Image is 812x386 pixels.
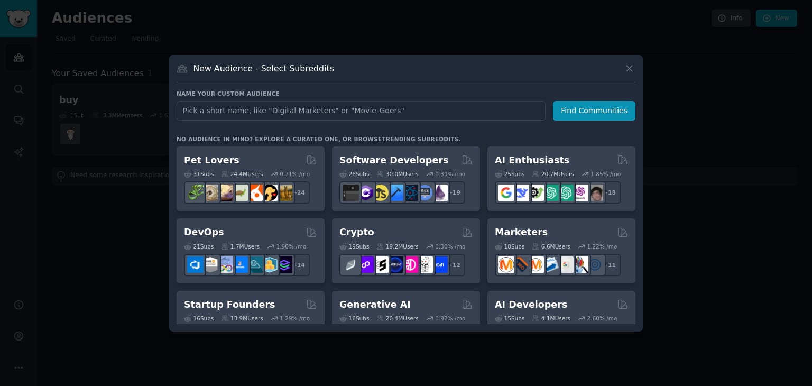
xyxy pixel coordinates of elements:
img: csharp [357,185,374,201]
img: 0xPolygon [357,256,374,273]
img: elixir [431,185,448,201]
img: turtle [232,185,248,201]
h2: DevOps [184,226,224,239]
div: 19 Sub s [339,243,369,250]
h2: Crypto [339,226,374,239]
img: AskComputerScience [417,185,433,201]
img: Emailmarketing [542,256,559,273]
h2: Startup Founders [184,298,275,311]
img: leopardgeckos [217,185,233,201]
div: 13.9M Users [221,315,263,322]
img: content_marketing [498,256,514,273]
h2: Marketers [495,226,548,239]
div: No audience in mind? Explore a curated one, or browse . [177,135,461,143]
div: 1.90 % /mo [276,243,307,250]
img: reactnative [402,185,418,201]
div: 26 Sub s [339,170,369,178]
img: azuredevops [187,256,204,273]
img: chatgpt_prompts_ [557,185,574,201]
h2: Pet Lovers [184,154,239,167]
div: 25 Sub s [495,170,524,178]
img: ethstaker [372,256,389,273]
img: Docker_DevOps [217,256,233,273]
div: 0.92 % /mo [435,315,465,322]
div: 15 Sub s [495,315,524,322]
img: AWS_Certified_Experts [202,256,218,273]
h2: AI Enthusiasts [495,154,569,167]
h2: AI Developers [495,298,567,311]
div: 1.85 % /mo [590,170,621,178]
img: MarketingResearch [572,256,588,273]
a: trending subreddits [382,136,458,142]
img: DevOpsLinks [232,256,248,273]
img: CryptoNews [417,256,433,273]
div: 6.6M Users [532,243,570,250]
input: Pick a short name, like "Digital Marketers" or "Movie-Goers" [177,101,546,121]
img: cockatiel [246,185,263,201]
div: 16 Sub s [339,315,369,322]
img: learnjavascript [372,185,389,201]
img: ballpython [202,185,218,201]
img: OpenAIDev [572,185,588,201]
img: defiblockchain [402,256,418,273]
img: dogbreed [276,185,292,201]
div: + 19 [443,181,465,204]
div: 4.1M Users [532,315,570,322]
div: 1.7M Users [221,243,260,250]
div: 0.39 % /mo [435,170,465,178]
div: 18 Sub s [495,243,524,250]
img: AskMarketing [528,256,544,273]
img: defi_ [431,256,448,273]
img: platformengineering [246,256,263,273]
div: 24.4M Users [221,170,263,178]
img: OnlineMarketing [587,256,603,273]
div: + 18 [598,181,621,204]
div: + 24 [288,181,310,204]
div: 20.4M Users [376,315,418,322]
div: 19.2M Users [376,243,418,250]
h2: Software Developers [339,154,448,167]
h2: Generative AI [339,298,411,311]
img: aws_cdk [261,256,278,273]
div: 31 Sub s [184,170,214,178]
div: 1.29 % /mo [280,315,310,322]
img: ArtificalIntelligence [587,185,603,201]
div: + 14 [288,254,310,276]
img: software [343,185,359,201]
img: PetAdvice [261,185,278,201]
button: Find Communities [553,101,635,121]
div: + 11 [598,254,621,276]
div: 0.71 % /mo [280,170,310,178]
img: AItoolsCatalog [528,185,544,201]
img: iOSProgramming [387,185,403,201]
h3: Name your custom audience [177,90,635,97]
img: DeepSeek [513,185,529,201]
img: herpetology [187,185,204,201]
div: 30.0M Users [376,170,418,178]
img: web3 [387,256,403,273]
div: 16 Sub s [184,315,214,322]
img: bigseo [513,256,529,273]
img: chatgpt_promptDesign [542,185,559,201]
div: + 12 [443,254,465,276]
img: ethfinance [343,256,359,273]
div: 21 Sub s [184,243,214,250]
div: 2.60 % /mo [587,315,617,322]
h3: New Audience - Select Subreddits [193,63,334,74]
div: 0.30 % /mo [435,243,465,250]
div: 1.22 % /mo [587,243,617,250]
img: googleads [557,256,574,273]
img: PlatformEngineers [276,256,292,273]
div: 20.7M Users [532,170,574,178]
img: GoogleGeminiAI [498,185,514,201]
